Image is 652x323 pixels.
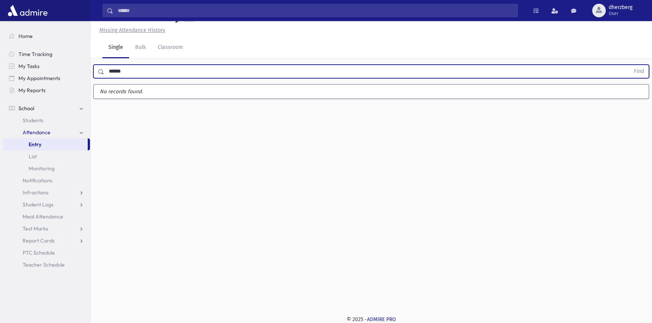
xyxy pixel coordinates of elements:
[3,162,90,174] a: Monitoring
[3,259,90,271] a: Teacher Schedule
[609,11,632,17] span: User
[23,189,49,196] span: Infractions
[3,199,90,211] a: Student Logs
[3,48,90,60] a: Time Tracking
[3,223,90,235] a: Test Marks
[6,3,49,18] img: AdmirePro
[609,5,632,11] span: dherzberg
[23,237,55,244] span: Report Cards
[3,102,90,114] a: School
[18,51,52,58] span: Time Tracking
[18,87,46,94] span: My Reports
[18,33,33,39] span: Home
[23,177,52,184] span: Notifications
[3,138,88,150] a: Entry
[113,4,518,17] input: Search
[23,129,50,136] span: Attendance
[23,201,53,208] span: Student Logs
[3,114,90,126] a: Students
[18,75,60,82] span: My Appointments
[94,85,649,99] label: No records found.
[23,117,43,124] span: Students
[23,249,55,256] span: PTC Schedule
[3,72,90,84] a: My Appointments
[3,187,90,199] a: Infractions
[3,60,90,72] a: My Tasks
[23,261,65,268] span: Teacher Schedule
[18,63,40,70] span: My Tasks
[3,126,90,138] a: Attendance
[129,37,152,58] a: Bulk
[29,153,37,160] span: List
[96,27,165,33] a: Missing Attendance History
[3,247,90,259] a: PTC Schedule
[629,65,649,78] button: Find
[102,37,129,58] a: Single
[3,150,90,162] a: List
[3,30,90,42] a: Home
[18,105,34,112] span: School
[29,141,41,148] span: Entry
[152,37,189,58] a: Classroom
[3,174,90,187] a: Notifications
[99,27,165,33] u: Missing Attendance History
[29,165,55,172] span: Monitoring
[3,211,90,223] a: Meal Attendance
[3,84,90,96] a: My Reports
[23,225,48,232] span: Test Marks
[23,213,63,220] span: Meal Attendance
[3,235,90,247] a: Report Cards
